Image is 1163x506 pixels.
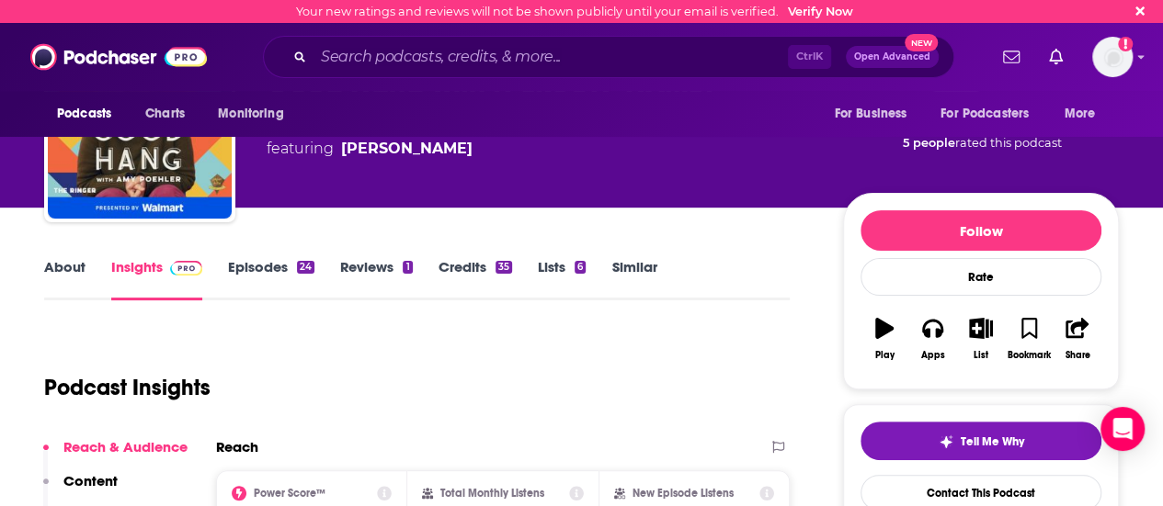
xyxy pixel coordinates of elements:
[44,258,86,300] a: About
[254,487,325,500] h2: Power Score™
[439,258,512,300] a: Credits35
[854,52,930,62] span: Open Advanced
[788,45,831,69] span: Ctrl K
[974,350,988,361] div: List
[43,472,118,506] button: Content
[43,438,188,472] button: Reach & Audience
[921,350,945,361] div: Apps
[263,36,954,78] div: Search podcasts, credits, & more...
[861,210,1101,251] button: Follow
[297,261,314,274] div: 24
[267,116,473,160] div: A weekly podcast
[1092,37,1133,77] img: User Profile
[1005,306,1053,372] button: Bookmark
[496,261,512,274] div: 35
[861,258,1101,296] div: Rate
[296,5,853,18] div: Your new ratings and reviews will not be shown publicly until your email is verified.
[63,438,188,455] p: Reach & Audience
[1008,350,1051,361] div: Bookmark
[145,101,185,127] span: Charts
[903,136,955,150] span: 5 people
[30,39,207,74] img: Podchaser - Follow, Share and Rate Podcasts
[957,306,1005,372] button: List
[861,306,908,372] button: Play
[44,374,211,401] h1: Podcast Insights
[788,5,853,18] a: Verify Now
[1065,101,1096,127] span: More
[961,434,1024,449] span: Tell Me Why
[1100,407,1145,451] div: Open Intercom Messenger
[341,138,473,160] a: Amy Poehler
[538,258,586,300] a: Lists6
[611,258,656,300] a: Similar
[575,261,586,274] div: 6
[1052,96,1119,131] button: open menu
[44,96,135,131] button: open menu
[1118,37,1133,51] svg: Email not verified
[340,258,412,300] a: Reviews1
[403,261,412,274] div: 1
[440,487,544,500] h2: Total Monthly Listens
[846,46,939,68] button: Open AdvancedNew
[205,96,307,131] button: open menu
[218,101,283,127] span: Monitoring
[929,96,1055,131] button: open menu
[111,258,202,300] a: InsightsPodchaser Pro
[267,138,473,160] span: featuring
[57,101,111,127] span: Podcasts
[1092,37,1133,77] button: Show profile menu
[908,306,956,372] button: Apps
[1065,350,1089,361] div: Share
[314,42,788,72] input: Search podcasts, credits, & more...
[996,41,1027,73] a: Show notifications dropdown
[63,472,118,489] p: Content
[875,350,895,361] div: Play
[1042,41,1070,73] a: Show notifications dropdown
[941,101,1029,127] span: For Podcasters
[861,422,1101,460] button: tell me why sparkleTell Me Why
[821,96,929,131] button: open menu
[133,96,196,131] a: Charts
[1054,306,1101,372] button: Share
[216,438,258,455] h2: Reach
[939,434,953,449] img: tell me why sparkle
[1092,37,1133,77] span: Logged in as jbarbour
[633,487,734,500] h2: New Episode Listens
[834,101,906,127] span: For Business
[170,261,202,275] img: Podchaser Pro
[955,136,1062,150] span: rated this podcast
[228,258,314,300] a: Episodes24
[905,34,938,51] span: New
